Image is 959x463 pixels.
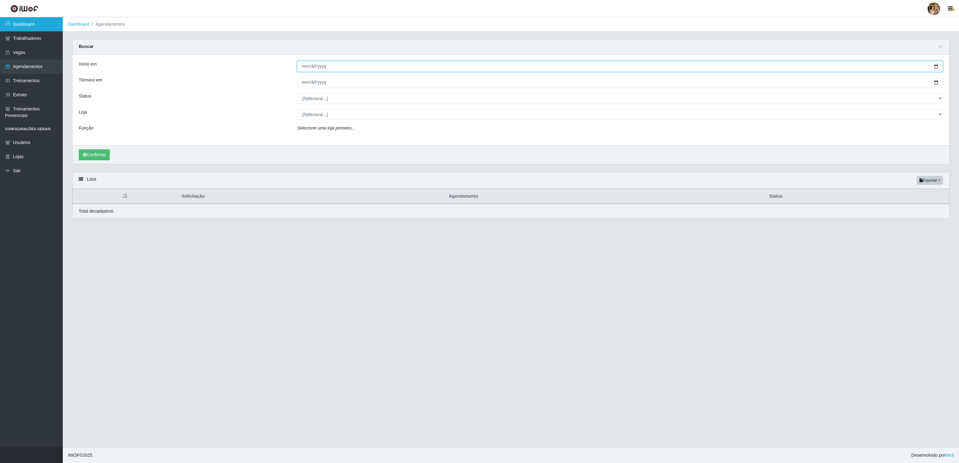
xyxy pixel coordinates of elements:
th: Solicitação [178,189,445,204]
label: Início em [79,61,97,67]
nav: breadcrumb [63,17,959,32]
div: Lista [72,172,949,189]
img: CoreUI Logo [10,5,38,13]
strong: Buscar [79,44,94,49]
a: iWof [945,453,954,458]
span: © 2025 . [68,452,94,459]
input: 00/00/0000 [297,61,943,72]
label: Status [79,93,91,99]
span: Desenvolvido por [911,452,954,459]
label: Função [79,125,94,131]
button: Exportar [917,176,943,185]
label: Término em [79,77,102,83]
p: Total de cadastros. [79,208,115,215]
button: Confirmar [79,149,110,160]
span: IWOF [68,453,79,458]
th: Status [765,189,949,204]
th: Agendamento [445,189,765,204]
label: Loja [79,109,87,115]
i: Selecione uma loja primeiro... [297,125,355,130]
input: 00/00/0000 [297,77,943,88]
a: Dashboard [68,22,89,27]
li: Agendamentos [89,21,125,28]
